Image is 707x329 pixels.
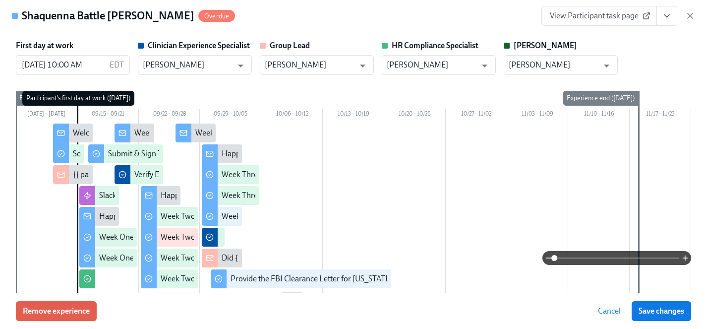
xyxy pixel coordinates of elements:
button: Open [233,58,248,73]
div: Happy Final Week of Onboarding! [222,148,337,159]
button: 1 [280,292,304,309]
div: 10/27 – 11/02 [446,109,507,122]
div: {{ participant.fullName }} has started onboarding [73,169,238,180]
h4: Shaquenna Battle [PERSON_NAME] [22,8,194,23]
div: Week Two Onboarding Recap! [195,128,298,138]
button: Open [355,58,370,73]
div: 11/17 – 11/23 [630,109,691,122]
div: Provide the FBI Clearance Letter for [US_STATE] [231,273,392,284]
div: Week One: Welcome To Charlie Health Tasks! (~3 hours to complete) [99,232,329,243]
div: Week Two: Compliance Crisis Response (~1.5 hours to complete) [161,273,377,284]
div: Verify Elation for {{ participant.fullName }} [134,169,277,180]
button: Cancel [591,301,628,321]
div: 09/22 – 09/28 [139,109,200,122]
div: Slack Invites [99,190,140,201]
div: 11/10 – 11/16 [568,109,630,122]
div: 10/13 – 10/19 [323,109,384,122]
strong: Clinician Experience Specialist [148,41,250,50]
div: Week Three: Final Onboarding Tasks (~1.5 hours to complete) [222,211,428,222]
div: 11/03 – 11/09 [507,109,569,122]
div: Experience end ([DATE]) [563,91,639,106]
strong: Group Lead [270,41,310,50]
button: View task page [656,6,677,26]
div: 09/29 – 10/05 [200,109,261,122]
span: Save changes [639,306,684,316]
div: [DATE] – [DATE] [16,109,77,122]
div: Happy Week Two! [161,190,222,201]
a: View Participant task page [541,6,657,26]
strong: HR Compliance Specialist [392,41,478,50]
div: Happy First Day! [99,211,155,222]
div: Week Two: Get To Know Your Role (~4 hours to complete) [161,232,353,243]
div: 09/15 – 09/21 [77,109,139,122]
div: Welcome To The Charlie Health Team! [73,128,202,138]
div: Week Three: Cultural Competence & Special Populations (~3 hours to complete) [222,169,489,180]
div: Week Three: Ethics, Conduct, & Legal Responsibilities (~5 hours to complete) [222,190,480,201]
span: Remove experience [23,306,90,316]
button: Save changes [632,301,691,321]
div: 10/20 – 10/26 [384,109,446,122]
div: 10/06 – 10/12 [261,109,323,122]
button: Open [477,58,492,73]
button: Open [599,58,614,73]
div: Submit & Sign The [US_STATE] Disclosure Form (Time Sensitive!) and the [US_STATE] Background Check [108,148,460,159]
div: Week One Onboarding Recap! [134,128,237,138]
span: View Participant task page [550,11,648,21]
span: Overdue [198,12,235,20]
div: Week Two: Core Compliance Tasks (~ 4 hours) [161,211,315,222]
strong: [PERSON_NAME] [514,41,577,50]
div: Participant's first day at work ([DATE]) [22,91,134,106]
div: Software Set-Up [73,148,127,159]
label: First day at work [16,40,73,51]
button: Remove experience [16,301,97,321]
p: EDT [110,60,124,70]
span: Cancel [598,306,621,316]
